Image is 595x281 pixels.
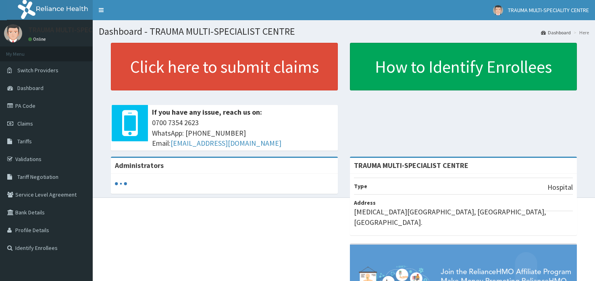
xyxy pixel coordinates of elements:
a: Click here to submit claims [111,43,338,90]
span: 0700 7354 2623 WhatsApp: [PHONE_NUMBER] Email: [152,117,334,149]
b: If you have any issue, reach us on: [152,107,262,117]
span: Switch Providers [17,67,58,74]
li: Here [572,29,589,36]
img: User Image [493,5,503,15]
p: TRAUMA MULTI-SPECIALITY CENTRE [28,26,138,34]
p: [MEDICAL_DATA][GEOGRAPHIC_DATA], [GEOGRAPHIC_DATA], [GEOGRAPHIC_DATA]. [354,207,573,227]
span: TRAUMA MULTI-SPECIALITY CENTRE [508,6,589,14]
b: Administrators [115,161,164,170]
img: User Image [4,24,22,42]
a: Online [28,36,48,42]
span: Claims [17,120,33,127]
svg: audio-loading [115,178,127,190]
span: Tariffs [17,138,32,145]
b: Type [354,182,367,190]
a: [EMAIL_ADDRESS][DOMAIN_NAME] [171,138,281,148]
a: Dashboard [541,29,571,36]
span: Dashboard [17,84,44,92]
p: Hospital [547,182,573,193]
h1: Dashboard - TRAUMA MULTI-SPECIALIST CENTRE [99,26,589,37]
strong: TRAUMA MULTI-SPECIALIST CENTRE [354,161,468,170]
span: Tariff Negotiation [17,173,58,180]
b: Address [354,199,376,206]
a: How to Identify Enrollees [350,43,577,90]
